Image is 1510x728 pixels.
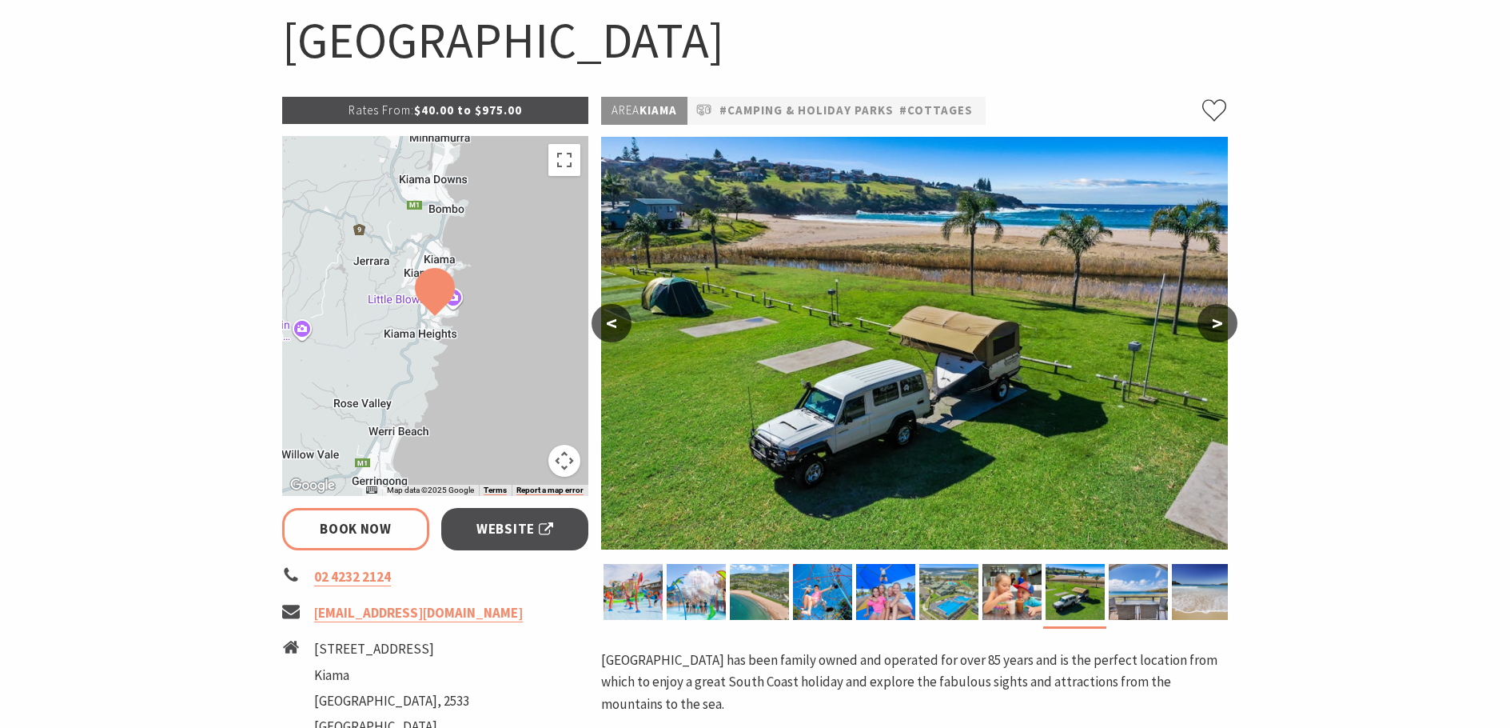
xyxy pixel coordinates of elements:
img: Aerial view of the resort pool at BIG4 Easts Beach Kiama Holiday Park [919,564,978,620]
span: Area [612,102,639,118]
button: < [592,304,631,342]
img: BIG4 Easts Beach Kiama beachfront with water and ocean [1172,564,1231,620]
span: Rates From: [349,102,414,118]
span: Website [476,518,553,540]
img: Jumping pillow with a group of friends sitting in the foreground and girl jumping in air behind them [856,564,915,620]
a: Report a map error [516,486,584,495]
button: > [1197,304,1237,342]
img: Google [286,475,339,496]
p: $40.00 to $975.00 [282,97,589,124]
img: Sunny's Aquaventure Park at BIG4 Easts Beach Kiama Holiday Park [604,564,663,620]
img: Children having drinks at the cafe [982,564,1042,620]
img: Sunny's Aquaventure Park at BIG4 Easts Beach Kiama Holiday Park [667,564,726,620]
a: 02 4232 2124 [314,568,391,586]
img: Camping sites [1046,564,1105,620]
a: Website [441,508,589,550]
li: [GEOGRAPHIC_DATA], 2533 [314,690,469,712]
li: [STREET_ADDRESS] [314,638,469,660]
button: Keyboard shortcuts [366,485,377,496]
button: Map camera controls [548,445,580,477]
a: #Cottages [899,101,973,121]
h1: [GEOGRAPHIC_DATA] [282,8,1229,73]
span: Map data ©2025 Google [387,486,474,494]
button: Toggle fullscreen view [548,144,580,176]
p: [GEOGRAPHIC_DATA] has been family owned and operated for over 85 years and is the perfect locatio... [601,650,1228,715]
a: [EMAIL_ADDRESS][DOMAIN_NAME] [314,604,523,622]
img: BIG4 Easts Beach Kiama aerial view [730,564,789,620]
img: Beach View Cabins [1109,564,1168,620]
a: #Camping & Holiday Parks [719,101,894,121]
a: Open this area in Google Maps (opens a new window) [286,475,339,496]
img: Camping sites [601,137,1228,550]
li: Kiama [314,665,469,686]
img: Kids on Ropeplay [793,564,852,620]
a: Terms (opens in new tab) [484,486,507,495]
a: Book Now [282,508,430,550]
p: Kiama [601,97,687,125]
